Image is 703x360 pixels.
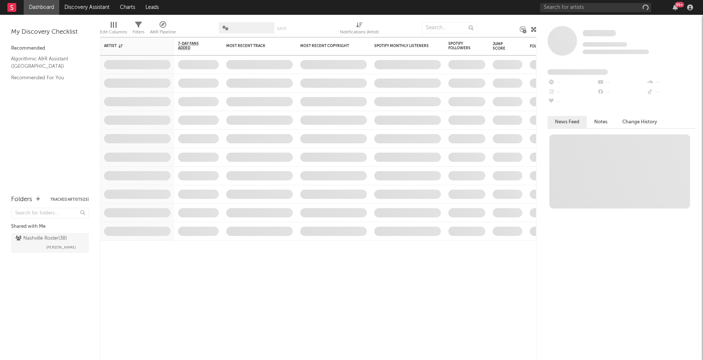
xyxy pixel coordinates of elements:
[100,28,127,37] div: Edit Columns
[178,41,208,50] span: 7-Day Fans Added
[11,233,89,253] a: Nashville Roster(38)[PERSON_NAME]
[548,69,608,75] span: Fans Added by Platform
[133,19,144,40] div: Filters
[46,243,76,252] span: [PERSON_NAME]
[548,78,597,87] div: --
[597,78,646,87] div: --
[11,74,81,82] a: Recommended For You
[100,19,127,40] div: Edit Columns
[11,44,89,53] div: Recommended
[11,55,81,70] a: Algorithmic A&R Assistant ([GEOGRAPHIC_DATA])
[583,50,649,54] span: 0 fans last week
[675,2,684,7] div: 99 +
[548,87,597,97] div: --
[583,42,627,47] span: Tracking Since: [DATE]
[50,198,89,201] button: Tracked Artists(15)
[11,222,89,231] div: Shared with Me
[448,41,474,50] div: Spotify Followers
[11,208,89,219] input: Search for folders...
[150,19,176,40] div: A&R Pipeline
[583,30,616,36] span: Some Artist
[493,42,511,51] div: Jump Score
[104,44,160,48] div: Artist
[374,44,430,48] div: Spotify Monthly Listeners
[340,19,379,40] div: Notifications (Artist)
[583,30,616,37] a: Some Artist
[548,97,597,107] div: --
[11,195,32,204] div: Folders
[548,116,587,128] button: News Feed
[615,116,664,128] button: Change History
[226,44,282,48] div: Most Recent Track
[540,3,651,12] input: Search for artists
[422,22,477,33] input: Search...
[133,28,144,37] div: Filters
[597,87,646,97] div: --
[673,4,678,10] button: 99+
[150,28,176,37] div: A&R Pipeline
[277,27,287,31] button: Save
[646,87,696,97] div: --
[646,78,696,87] div: --
[587,116,615,128] button: Notes
[340,28,379,37] div: Notifications (Artist)
[11,28,89,37] div: My Discovery Checklist
[16,234,67,243] div: Nashville Roster ( 38 )
[300,44,356,48] div: Most Recent Copyright
[530,44,585,49] div: Folders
